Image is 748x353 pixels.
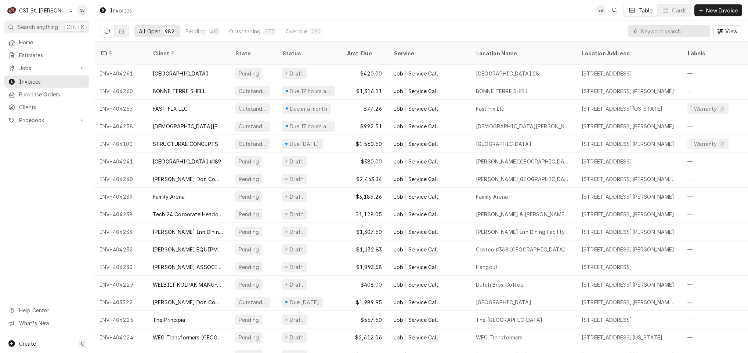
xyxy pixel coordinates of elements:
div: Hangout [476,263,498,271]
div: [PERSON_NAME][GEOGRAPHIC_DATA] [476,158,570,165]
div: State [235,49,270,57]
span: K [81,23,84,31]
a: Go to What's New [4,317,89,329]
div: Pending [238,316,260,324]
div: SB [596,5,606,15]
div: [STREET_ADDRESS][PERSON_NAME] [582,140,675,148]
div: INV-404261 [94,65,147,82]
div: Draft [289,70,304,77]
div: Dutch Bros Coffee [476,281,523,288]
div: [STREET_ADDRESS][PERSON_NAME] [582,210,675,218]
div: Fast Fix Llc [476,105,504,113]
div: Job | Service Call [394,87,438,95]
div: Client [153,49,222,57]
div: CSI St. Louis's Avatar [7,5,17,15]
span: Purchase Orders [19,91,86,98]
div: Job | Service Call [394,140,438,148]
div: Outstanding [238,87,267,95]
div: INV-404229 [94,276,147,293]
div: INV-404233 [94,223,147,240]
div: Job | Service Call [394,263,438,271]
div: Job | Service Call [394,105,438,113]
div: Pending [238,210,260,218]
div: INV-404238 [94,205,147,223]
div: Job | Service Call [394,228,438,236]
a: Clients [4,101,89,113]
div: $1,893.58 [341,258,388,276]
div: $2,463.34 [341,170,388,188]
div: ID [100,49,140,57]
div: Job | Service Call [394,122,438,130]
div: Due [DATE] [289,298,320,306]
div: Pending [238,263,260,271]
a: Home [4,36,89,48]
div: [PERSON_NAME] EQUIPMENT MANUFACTURING [153,246,223,253]
a: Go to Pricebook [4,114,89,126]
div: [STREET_ADDRESS][PERSON_NAME][PERSON_NAME] [582,298,676,306]
div: Job | Service Call [394,193,438,201]
div: Tech 24 Corporate Headquarters [153,210,223,218]
div: Family Arena [476,193,508,201]
div: Outstanding [229,27,260,35]
div: $1,307.50 [341,223,388,240]
span: What's New [19,319,85,327]
div: $420.00 [341,65,388,82]
div: Job | Service Call [394,281,438,288]
div: Outstanding [238,105,267,113]
div: [DEMOGRAPHIC_DATA][PERSON_NAME] [153,122,223,130]
div: Draft [289,193,304,201]
div: $380.00 [341,152,388,170]
div: [STREET_ADDRESS][PERSON_NAME] [582,87,675,95]
div: Pending [238,193,260,201]
span: Home [19,38,86,46]
div: STRUCTURAL CONCEPTS [153,140,218,148]
div: [STREET_ADDRESS] [582,316,632,324]
div: Job | Service Call [394,298,438,306]
div: Draft [289,334,304,341]
div: $557.50 [341,311,388,328]
div: INV-404240 [94,170,147,188]
div: $1,316.11 [341,82,388,100]
div: Job | Service Call [394,175,438,183]
div: INV-404260 [94,82,147,100]
div: Outstanding [238,298,267,306]
div: [GEOGRAPHIC_DATA] #189 [153,158,221,165]
div: Cards [672,7,687,14]
div: [DEMOGRAPHIC_DATA][PERSON_NAME] [476,122,570,130]
div: INV-404100 [94,135,147,152]
div: INV-404258 [94,117,147,135]
div: Pending [238,228,260,236]
div: Costco #368 [GEOGRAPHIC_DATA] [476,246,565,253]
div: $1,132.83 [341,240,388,258]
div: $1,989.95 [341,293,388,311]
a: Purchase Orders [4,88,89,100]
div: Draft [289,228,304,236]
span: C [81,340,84,348]
div: Job | Service Call [394,316,438,324]
div: [PERSON_NAME] Inn Dining Facility [153,228,223,236]
a: Go to Help Center [4,304,89,316]
div: [STREET_ADDRESS][PERSON_NAME] [582,228,675,236]
a: Go to Jobs [4,62,89,74]
div: Job | Service Call [394,158,438,165]
div: $408.00 [341,276,388,293]
div: Service [394,49,463,57]
div: [PERSON_NAME] Don Company [153,298,223,306]
span: Jobs [19,64,75,72]
div: BONNE TERRE SHELL [476,87,529,95]
span: Invoices [19,78,86,85]
div: Draft [289,175,304,183]
div: [STREET_ADDRESS][PERSON_NAME] [582,281,675,288]
div: 290 [311,27,321,35]
div: Pending [238,334,260,341]
div: Job | Service Call [394,246,438,253]
button: New Invoice [694,4,742,16]
span: New Invoice [705,7,739,14]
input: Keyword search [641,25,707,37]
div: [PERSON_NAME] Don Company [153,175,223,183]
div: Status [282,49,333,57]
div: [STREET_ADDRESS] [582,70,632,77]
div: [PERSON_NAME] & [PERSON_NAME] #2272 [GEOGRAPHIC_DATA] [476,210,570,218]
div: INV-404225 [94,311,147,328]
div: [STREET_ADDRESS][PERSON_NAME][PERSON_NAME] [582,175,676,183]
